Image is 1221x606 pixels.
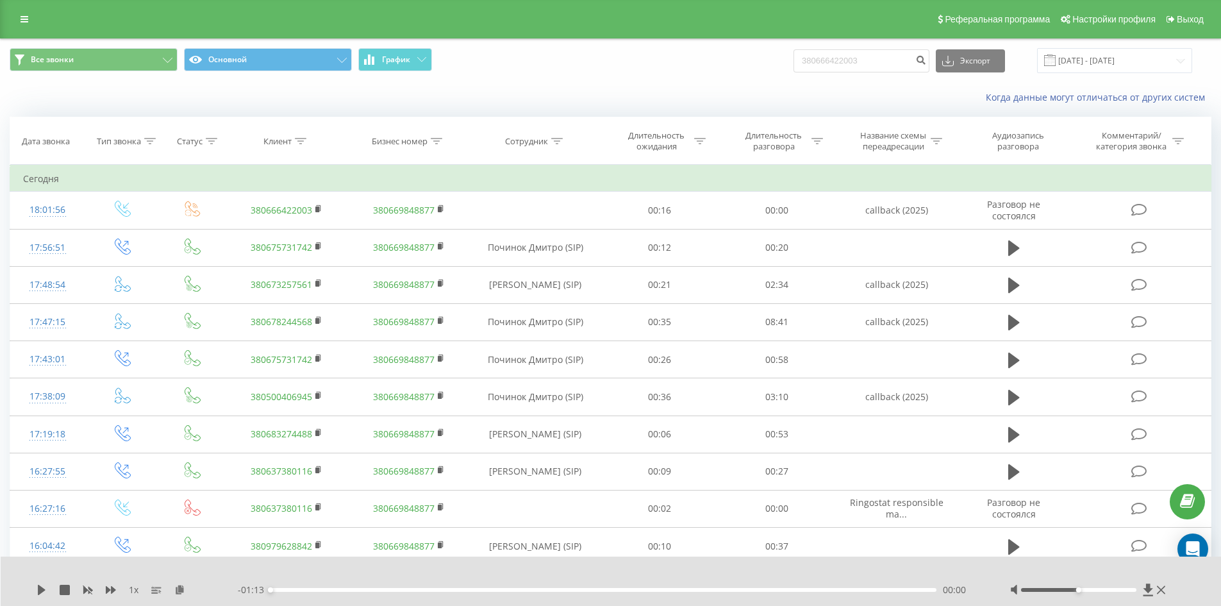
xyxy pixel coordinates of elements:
[373,540,435,552] a: 380669848877
[470,378,601,416] td: Починок Дмитро (SIP)
[358,48,432,71] button: График
[10,166,1211,192] td: Сегодня
[23,235,72,260] div: 17:56:51
[268,587,273,593] div: Accessibility label
[251,465,312,477] a: 380637380116
[470,266,601,303] td: [PERSON_NAME] (SIP)
[10,48,178,71] button: Все звонки
[835,378,957,416] td: callback (2025)
[945,14,1050,24] span: Реферальная программа
[23,347,72,372] div: 17:43:01
[1094,130,1169,152] div: Комментарий/категория звонка
[373,316,435,328] a: 380669848877
[373,353,435,366] a: 380669848877
[251,428,312,440] a: 380683274488
[718,229,836,266] td: 00:20
[740,130,808,152] div: Длительность разговора
[23,198,72,223] div: 18:01:56
[601,303,718,341] td: 00:35
[986,91,1211,103] a: Когда данные могут отличаться от других систем
[251,204,312,216] a: 380666422003
[373,502,435,514] a: 380669848877
[470,341,601,378] td: Починок Дмитро (SIP)
[23,273,72,298] div: 17:48:54
[1076,587,1081,593] div: Accessibility label
[718,266,836,303] td: 02:34
[793,49,929,72] input: Поиск по номеру
[943,584,966,596] span: 00:00
[238,584,270,596] span: - 01:13
[601,453,718,490] td: 00:09
[372,136,428,147] div: Бизнес номер
[601,490,718,527] td: 00:02
[97,136,141,147] div: Тип звонка
[601,378,718,416] td: 00:36
[835,303,957,341] td: callback (2025)
[718,341,836,378] td: 00:58
[23,384,72,409] div: 17:38:09
[373,465,435,477] a: 380669848877
[601,416,718,453] td: 00:06
[835,266,957,303] td: callback (2025)
[470,303,601,341] td: Починок Дмитро (SIP)
[470,416,601,453] td: [PERSON_NAME] (SIP)
[601,229,718,266] td: 00:12
[22,136,70,147] div: Дата звонка
[23,422,72,447] div: 17:19:18
[718,528,836,565] td: 00:37
[470,229,601,266] td: Починок Дмитро (SIP)
[251,353,312,366] a: 380675731742
[718,378,836,416] td: 03:10
[373,278,435,290] a: 380669848877
[601,341,718,378] td: 00:26
[470,453,601,490] td: [PERSON_NAME] (SIP)
[1072,14,1156,24] span: Настройки профиля
[976,130,1059,152] div: Аудиозапись разговора
[936,49,1005,72] button: Экспорт
[718,192,836,229] td: 00:00
[382,55,410,64] span: График
[373,391,435,403] a: 380669848877
[31,55,74,65] span: Все звонки
[601,528,718,565] td: 00:10
[23,496,72,521] div: 16:27:16
[1177,14,1204,24] span: Выход
[251,278,312,290] a: 380673257561
[373,428,435,440] a: 380669848877
[987,198,1040,222] span: Разговор не состоялся
[1177,534,1208,564] div: Open Intercom Messenger
[373,241,435,253] a: 380669848877
[470,528,601,565] td: [PERSON_NAME] (SIP)
[129,584,138,596] span: 1 x
[177,136,203,147] div: Статус
[859,130,927,152] div: Название схемы переадресации
[718,303,836,341] td: 08:41
[23,310,72,335] div: 17:47:15
[251,316,312,328] a: 380678244568
[23,459,72,484] div: 16:27:55
[601,192,718,229] td: 00:16
[251,391,312,403] a: 380500406945
[835,192,957,229] td: callback (2025)
[622,130,691,152] div: Длительность ожидания
[718,490,836,527] td: 00:00
[373,204,435,216] a: 380669848877
[251,502,312,514] a: 380637380116
[718,416,836,453] td: 00:53
[251,540,312,552] a: 380979628842
[987,496,1040,520] span: Разговор не состоялся
[184,48,352,71] button: Основной
[850,496,943,520] span: Ringostat responsible ma...
[718,453,836,490] td: 00:27
[601,266,718,303] td: 00:21
[263,136,292,147] div: Клиент
[251,241,312,253] a: 380675731742
[505,136,548,147] div: Сотрудник
[23,534,72,559] div: 16:04:42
